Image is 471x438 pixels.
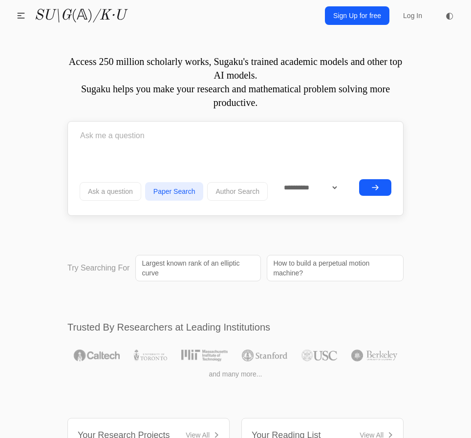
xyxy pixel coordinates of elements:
[267,255,404,281] a: How to build a perpetual motion machine?
[301,350,337,361] img: USC
[207,182,268,201] button: Author Search
[440,6,459,25] button: ◐
[397,7,428,24] a: Log In
[181,350,228,361] img: MIT
[446,11,453,20] span: ◐
[67,320,404,334] h2: Trusted By Researchers at Leading Institutions
[34,7,126,24] a: SU\G(𝔸)/K·U
[80,124,391,148] input: Ask me a question
[80,182,141,201] button: Ask a question
[351,350,397,361] img: UC Berkeley
[74,350,120,361] img: Caltech
[145,182,204,201] button: Paper Search
[209,369,262,379] span: and many more...
[93,8,126,23] i: /K·U
[67,262,129,274] p: Try Searching For
[135,255,261,281] a: Largest known rank of an elliptic curve
[34,8,71,23] i: SU\G
[242,350,287,361] img: Stanford
[325,6,389,25] a: Sign Up for free
[134,350,167,361] img: University of Toronto
[67,55,404,109] p: Access 250 million scholarly works, Sugaku's trained academic models and other top AI models. Sug...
